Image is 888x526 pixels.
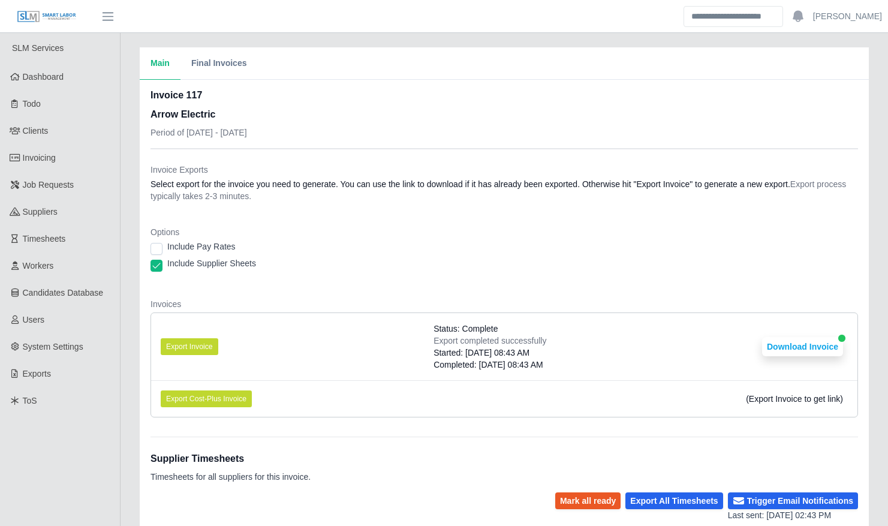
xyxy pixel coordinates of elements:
[150,164,858,176] dt: Invoice Exports
[150,298,858,310] dt: Invoices
[161,338,218,355] button: Export Invoice
[150,471,311,483] p: Timesheets for all suppliers for this invoice.
[150,452,311,466] h1: Supplier Timesheets
[23,234,66,244] span: Timesheets
[813,10,882,23] a: [PERSON_NAME]
[161,390,252,407] button: Export Cost-Plus Invoice
[17,10,77,23] img: SLM Logo
[150,226,858,238] dt: Options
[167,257,256,269] label: Include Supplier Sheets
[12,43,64,53] span: SLM Services
[150,178,858,202] dd: Select export for the invoice you need to generate. You can use the link to download if it has al...
[728,509,858,522] div: Last sent: [DATE] 02:43 PM
[23,72,64,82] span: Dashboard
[150,127,247,139] p: Period of [DATE] - [DATE]
[23,261,54,270] span: Workers
[684,6,783,27] input: Search
[762,337,843,356] button: Download Invoice
[23,99,41,109] span: Todo
[434,335,546,347] div: Export completed successfully
[23,207,58,217] span: Suppliers
[434,347,546,359] div: Started: [DATE] 08:43 AM
[150,107,247,122] h3: Arrow Electric
[150,88,247,103] h2: Invoice 117
[23,288,104,297] span: Candidates Database
[434,359,546,371] div: Completed: [DATE] 08:43 AM
[167,241,236,253] label: Include Pay Rates
[23,126,49,136] span: Clients
[728,492,858,509] button: Trigger Email Notifications
[23,396,37,405] span: ToS
[23,342,83,351] span: System Settings
[625,492,723,509] button: Export All Timesheets
[140,47,180,80] button: Main
[23,369,51,378] span: Exports
[555,492,621,509] button: Mark all ready
[23,180,74,190] span: Job Requests
[746,394,843,404] span: (Export Invoice to get link)
[23,153,56,163] span: Invoicing
[762,342,843,351] a: Download Invoice
[23,315,45,324] span: Users
[434,323,498,335] span: Status: Complete
[180,47,258,80] button: Final Invoices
